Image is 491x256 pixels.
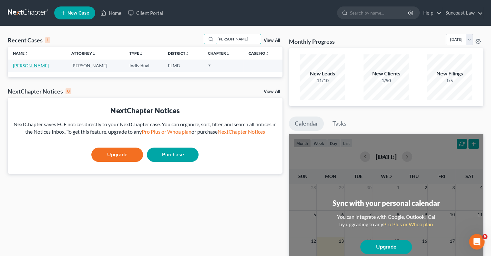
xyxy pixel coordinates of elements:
[360,240,412,254] a: Upgrade
[66,88,71,94] div: 0
[92,52,96,56] i: unfold_more
[124,60,163,72] td: Individual
[289,117,324,131] a: Calendar
[67,11,89,16] span: New Case
[332,198,440,208] div: Sync with your personal calendar
[202,60,243,72] td: 7
[141,128,191,135] a: Pro Plus or Whoa plan
[13,106,277,116] div: NextChapter Notices
[327,117,352,131] a: Tasks
[300,77,345,84] div: 11/10
[163,60,203,72] td: FLMB
[383,221,433,227] a: Pro Plus or Whoa plan
[442,7,483,19] a: Suncoast Law
[249,51,269,56] a: Case Nounfold_more
[8,87,71,95] div: NextChapter Notices
[264,89,280,94] a: View All
[185,52,189,56] i: unfold_more
[264,38,280,43] a: View All
[45,37,50,43] div: 1
[300,70,345,77] div: New Leads
[66,60,125,72] td: [PERSON_NAME]
[427,77,472,84] div: 1/5
[129,51,143,56] a: Typeunfold_more
[208,51,230,56] a: Chapterunfold_more
[226,52,230,56] i: unfold_more
[334,213,438,228] div: You can integrate with Google, Outlook, iCal by upgrading to any
[13,121,277,136] div: NextChapter saves ECF notices directly to your NextChapter case. You can organize, sort, filter, ...
[216,34,261,44] input: Search by name...
[168,51,189,56] a: Districtunfold_more
[363,77,409,84] div: 1/50
[265,52,269,56] i: unfold_more
[8,36,50,44] div: Recent Cases
[289,38,335,45] h3: Monthly Progress
[13,51,28,56] a: Nameunfold_more
[91,148,143,162] a: Upgrade
[469,234,485,250] iframe: Intercom live chat
[420,7,442,19] a: Help
[97,7,125,19] a: Home
[125,7,167,19] a: Client Portal
[482,234,487,239] span: 6
[13,63,49,68] a: [PERSON_NAME]
[427,70,472,77] div: New Filings
[363,70,409,77] div: New Clients
[25,52,28,56] i: unfold_more
[71,51,96,56] a: Attorneyunfold_more
[139,52,143,56] i: unfold_more
[217,128,265,135] a: NextChapter Notices
[147,148,199,162] a: Purchase
[350,7,409,19] input: Search by name...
